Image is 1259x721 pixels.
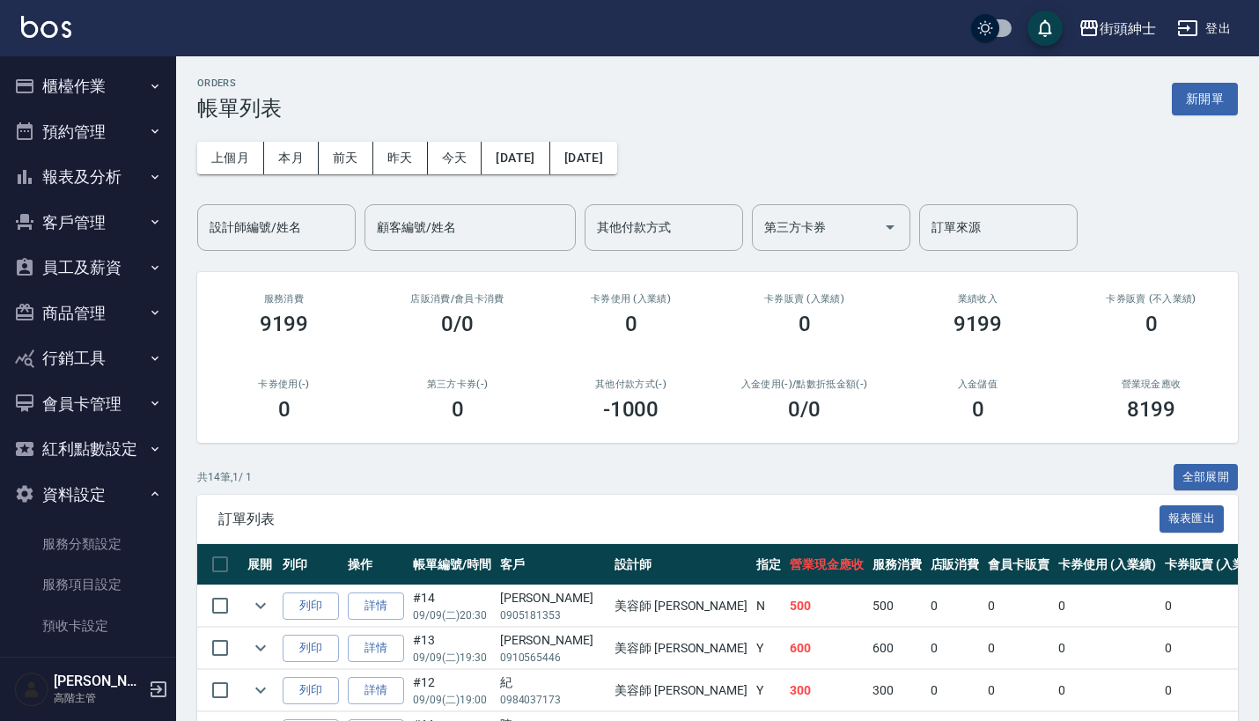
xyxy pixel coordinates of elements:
[739,293,870,305] h2: 卡券販賣 (入業績)
[14,672,49,707] img: Person
[752,544,785,585] th: 指定
[7,426,169,472] button: 紅利點數設定
[603,397,659,422] h3: -1000
[752,628,785,669] td: Y
[7,646,169,687] a: 組合設定
[348,635,404,662] a: 詳情
[496,544,610,585] th: 客戶
[409,544,496,585] th: 帳單編號/時間
[1100,18,1156,40] div: 街頭紳士
[1054,670,1160,711] td: 0
[7,63,169,109] button: 櫃檯作業
[1170,12,1238,45] button: 登出
[247,677,274,703] button: expand row
[218,511,1160,528] span: 訂單列表
[500,673,606,692] div: 紀
[197,77,282,89] h2: ORDERS
[983,544,1054,585] th: 會員卡販賣
[785,670,868,711] td: 300
[610,670,752,711] td: 美容師 [PERSON_NAME]
[54,673,144,690] h5: [PERSON_NAME]
[283,592,339,620] button: 列印
[1160,505,1225,533] button: 報表匯出
[1054,585,1160,627] td: 0
[565,379,696,390] h2: 其他付款方式(-)
[500,631,606,650] div: [PERSON_NAME]
[983,670,1054,711] td: 0
[752,670,785,711] td: Y
[1086,379,1217,390] h2: 營業現金應收
[972,397,984,422] h3: 0
[565,293,696,305] h2: 卡券使用 (入業績)
[1071,11,1163,47] button: 街頭紳士
[413,650,491,666] p: 09/09 (二) 19:30
[197,96,282,121] h3: 帳單列表
[500,589,606,607] div: [PERSON_NAME]
[983,628,1054,669] td: 0
[1054,544,1160,585] th: 卡券使用 (入業績)
[953,312,1003,336] h3: 9199
[610,585,752,627] td: 美容師 [PERSON_NAME]
[752,585,785,627] td: N
[876,213,904,241] button: Open
[1127,397,1176,422] h3: 8199
[500,692,606,708] p: 0984037173
[500,607,606,623] p: 0905181353
[1172,83,1238,115] button: 新開單
[799,312,811,336] h3: 0
[868,544,926,585] th: 服務消費
[243,544,278,585] th: 展開
[610,544,752,585] th: 設計師
[7,291,169,336] button: 商品管理
[197,469,252,485] p: 共 14 筆, 1 / 1
[278,397,291,422] h3: 0
[7,154,169,200] button: 報表及分析
[7,381,169,427] button: 會員卡管理
[54,690,144,706] p: 高階主管
[348,592,404,620] a: 詳情
[868,670,926,711] td: 300
[788,397,821,422] h3: 0 /0
[926,585,984,627] td: 0
[278,544,343,585] th: 列印
[7,564,169,605] a: 服務項目設定
[260,312,309,336] h3: 9199
[343,544,409,585] th: 操作
[1172,90,1238,107] a: 新開單
[625,312,637,336] h3: 0
[926,628,984,669] td: 0
[1054,628,1160,669] td: 0
[218,379,350,390] h2: 卡券使用(-)
[264,142,319,174] button: 本月
[500,650,606,666] p: 0910565446
[926,670,984,711] td: 0
[21,16,71,38] img: Logo
[1145,312,1158,336] h3: 0
[7,245,169,291] button: 員工及薪資
[413,607,491,623] p: 09/09 (二) 20:30
[392,293,523,305] h2: 店販消費 /會員卡消費
[912,293,1043,305] h2: 業績收入
[868,628,926,669] td: 600
[550,142,617,174] button: [DATE]
[218,293,350,305] h3: 服務消費
[926,544,984,585] th: 店販消費
[482,142,549,174] button: [DATE]
[1160,510,1225,526] a: 報表匯出
[319,142,373,174] button: 前天
[283,677,339,704] button: 列印
[610,628,752,669] td: 美容師 [PERSON_NAME]
[912,379,1043,390] h2: 入金儲值
[1086,293,1217,305] h2: 卡券販賣 (不入業績)
[348,677,404,704] a: 詳情
[7,524,169,564] a: 服務分類設定
[409,628,496,669] td: #13
[373,142,428,174] button: 昨天
[785,585,868,627] td: 500
[409,670,496,711] td: #12
[785,628,868,669] td: 600
[247,635,274,661] button: expand row
[7,606,169,646] a: 預收卡設定
[392,379,523,390] h2: 第三方卡券(-)
[739,379,870,390] h2: 入金使用(-) /點數折抵金額(-)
